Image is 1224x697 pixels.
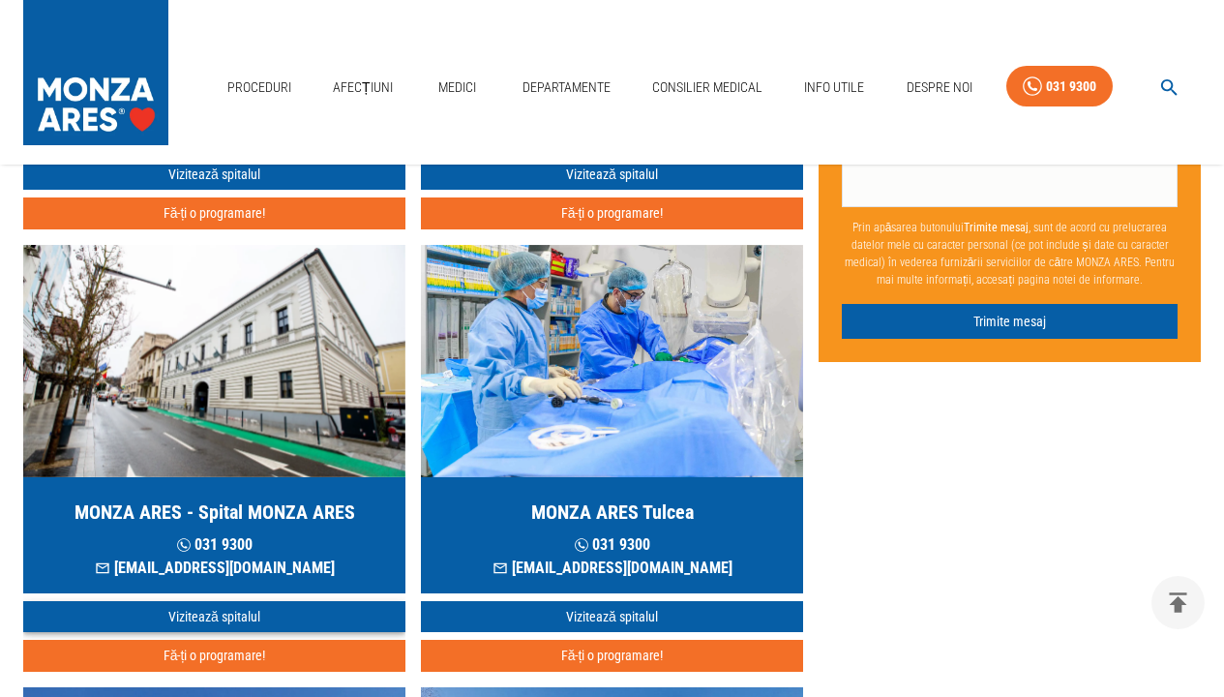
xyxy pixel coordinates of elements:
[493,557,732,580] p: [EMAIL_ADDRESS][DOMAIN_NAME]
[1006,66,1113,107] a: 031 9300
[421,640,803,672] button: Fă-ți o programare!
[95,557,335,580] p: [EMAIL_ADDRESS][DOMAIN_NAME]
[899,68,980,107] a: Despre Noi
[421,601,803,633] a: Vizitează spitalul
[23,245,405,593] a: MONZA ARES - Spital MONZA ARES 031 9300[EMAIL_ADDRESS][DOMAIN_NAME]
[421,245,803,593] a: MONZA ARES Tulcea 031 9300[EMAIL_ADDRESS][DOMAIN_NAME]
[515,68,618,107] a: Departamente
[531,499,694,526] h5: MONZA ARES Tulcea
[644,68,770,107] a: Consilier Medical
[1151,576,1205,629] button: delete
[842,211,1178,296] p: Prin apăsarea butonului , sunt de acord cu prelucrarea datelor mele cu caracter personal (ce pot ...
[23,159,405,191] a: Vizitează spitalul
[493,533,732,557] p: 031 9300
[421,245,803,477] img: MONZA ARES Tulcea
[421,159,803,191] a: Vizitează spitalul
[427,68,489,107] a: Medici
[23,197,405,229] button: Fă-ți o programare!
[796,68,872,107] a: Info Utile
[964,221,1029,234] b: Trimite mesaj
[75,499,355,526] h5: MONZA ARES - Spital MONZA ARES
[325,68,401,107] a: Afecțiuni
[421,197,803,229] button: Fă-ți o programare!
[95,533,335,557] p: 031 9300
[220,68,299,107] a: Proceduri
[23,640,405,672] button: Fă-ți o programare!
[1046,75,1096,99] div: 031 9300
[23,601,405,633] a: Vizitează spitalul
[23,245,405,477] img: MONZA ARES Cluj-Napoca
[842,304,1178,340] button: Trimite mesaj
